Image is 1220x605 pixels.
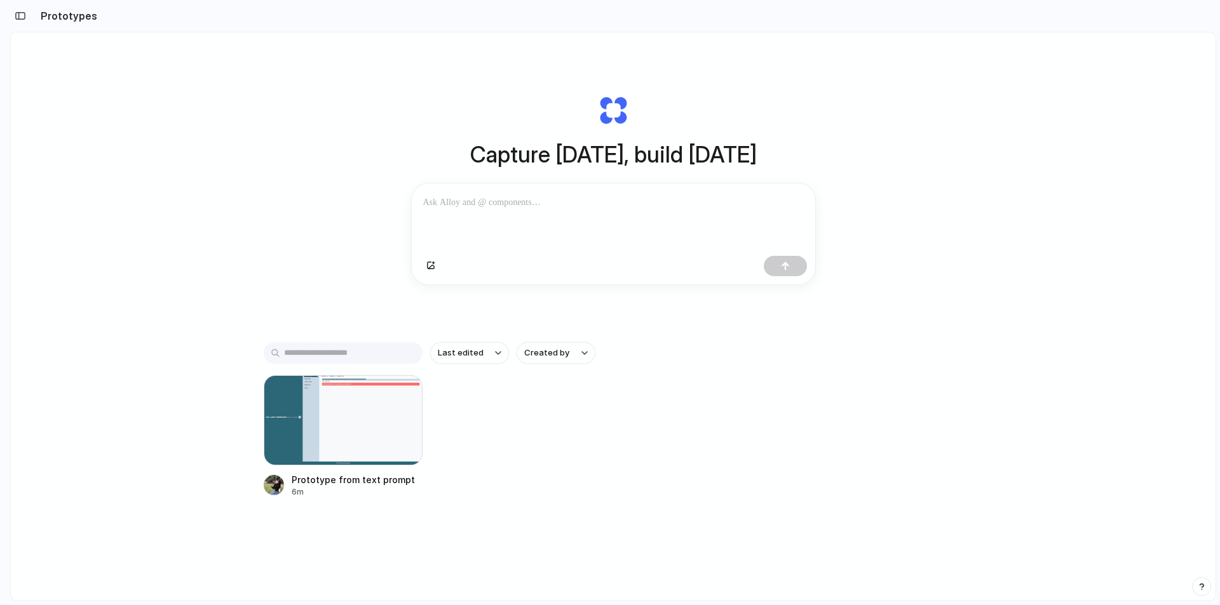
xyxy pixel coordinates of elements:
button: Last edited [430,342,509,364]
button: Created by [517,342,595,364]
span: Last edited [438,347,484,359]
span: Created by [524,347,569,359]
a: Prototype from text promptPrototype from text prompt6m [264,375,423,498]
h2: Prototypes [36,8,97,23]
div: 6m [292,486,415,498]
div: Prototype from text prompt [292,473,415,486]
h1: Capture [DATE], build [DATE] [470,138,757,171]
